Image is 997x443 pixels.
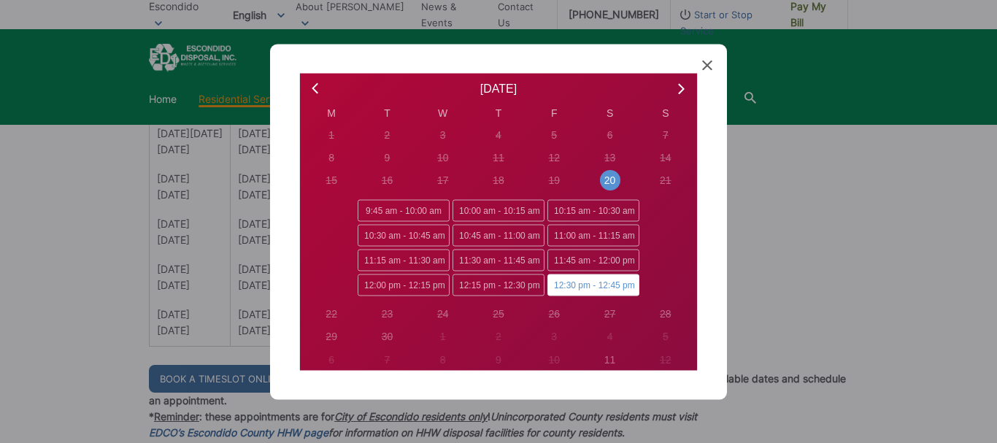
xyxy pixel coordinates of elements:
[382,330,393,345] div: 30
[385,353,390,368] div: 7
[663,128,669,143] div: 7
[496,353,501,368] div: 9
[440,330,446,345] div: 1
[548,353,560,368] div: 10
[382,307,393,323] div: 23
[471,105,526,120] div: T
[328,353,334,368] div: 6
[663,330,669,345] div: 5
[453,225,544,247] span: 10:45 am - 11:00 am
[660,150,671,166] div: 14
[547,250,639,271] span: 11:45 am - 12:00 pm
[453,250,544,271] span: 11:30 am - 11:45 am
[582,105,637,120] div: S
[358,200,450,222] span: 9:45 am - 10:00 am
[437,173,449,188] div: 17
[547,225,639,247] span: 11:00 am - 11:15 am
[493,150,504,166] div: 11
[607,128,613,143] div: 6
[660,353,671,368] div: 12
[548,173,560,188] div: 19
[607,330,613,345] div: 4
[547,274,639,296] span: 12:30 pm - 12:45 pm
[604,150,616,166] div: 13
[660,307,671,323] div: 28
[358,274,450,296] span: 12:00 pm - 12:15 pm
[660,173,671,188] div: 21
[548,150,560,166] div: 12
[551,330,557,345] div: 3
[304,105,359,120] div: M
[385,128,390,143] div: 2
[437,307,449,323] div: 24
[358,250,450,271] span: 11:15 am - 11:30 am
[638,105,693,120] div: S
[453,200,544,222] span: 10:00 am - 10:15 am
[437,150,449,166] div: 10
[604,307,616,323] div: 27
[440,353,446,368] div: 8
[358,225,450,247] span: 10:30 am - 10:45 am
[604,173,616,188] div: 20
[385,150,390,166] div: 9
[526,105,582,120] div: F
[496,128,501,143] div: 4
[453,274,544,296] span: 12:15 pm - 12:30 pm
[326,173,337,188] div: 15
[326,307,337,323] div: 22
[547,200,639,222] span: 10:15 am - 10:30 am
[359,105,415,120] div: T
[328,150,334,166] div: 8
[415,105,471,120] div: W
[496,330,501,345] div: 2
[551,128,557,143] div: 5
[604,353,616,368] div: 11
[440,128,446,143] div: 3
[548,307,560,323] div: 26
[480,80,517,97] div: [DATE]
[493,307,504,323] div: 25
[382,173,393,188] div: 16
[328,128,334,143] div: 1
[326,330,337,345] div: 29
[493,173,504,188] div: 18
